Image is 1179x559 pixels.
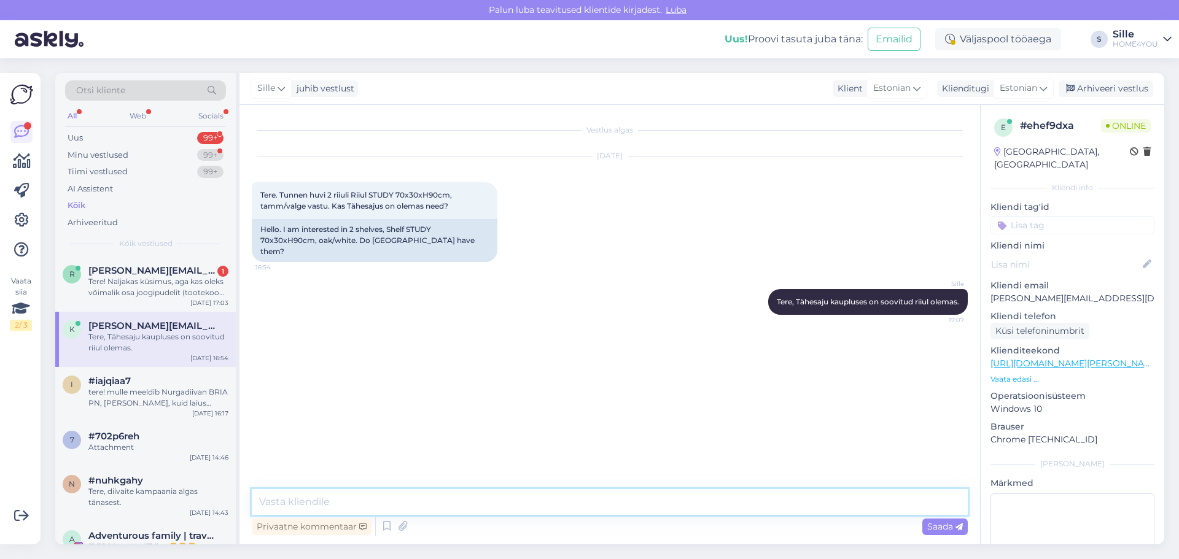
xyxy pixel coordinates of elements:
span: 7 [70,435,74,444]
span: Kõik vestlused [119,238,173,249]
div: Kõik [68,199,85,212]
span: A [69,534,75,544]
b: Uus! [725,33,748,45]
div: [PERSON_NAME] ilus 🤩🤩🤩 [88,541,228,552]
div: All [65,108,79,124]
div: Hello. I am interested in 2 shelves, Shelf STUDY 70x30xH90cm, oak/white. Do [GEOGRAPHIC_DATA] hav... [252,219,497,262]
span: #iajqiaa7 [88,376,131,387]
button: Emailid [868,28,920,51]
a: [URL][DOMAIN_NAME][PERSON_NAME] [990,358,1160,369]
p: Kliendi nimi [990,239,1154,252]
p: Windows 10 [990,403,1154,415]
div: [DATE] 16:54 [190,353,228,363]
span: Online [1101,119,1151,133]
div: [DATE] [252,150,968,161]
span: Sille [257,82,275,95]
p: Operatsioonisüsteem [990,390,1154,403]
div: [DATE] 17:03 [190,298,228,307]
span: e [1001,123,1006,132]
div: juhib vestlust [292,82,354,95]
p: Kliendi telefon [990,310,1154,323]
span: n [69,479,75,488]
span: 17:07 [918,315,964,325]
div: Tiimi vestlused [68,166,128,178]
div: Minu vestlused [68,149,128,161]
div: Sille [1113,29,1158,39]
div: 1 [217,266,228,277]
div: Web [127,108,149,124]
p: [PERSON_NAME][EMAIL_ADDRESS][DOMAIN_NAME] [990,292,1154,305]
p: Märkmed [990,477,1154,490]
div: Tere! Naljakas küsimus, aga kas oleks võimalik osa joogipudelit (tootekood DH80006) 65tk esimesel... [88,276,228,298]
span: Tere. Tunnen huvi 2 riiuli Riiul STUDY 70x30xH90cm, tamm/valge vastu. Kas Tähesajus on olemas need? [260,190,454,210]
div: Vestlus algas [252,125,968,136]
div: Klient [833,82,863,95]
div: Attachment [88,442,228,453]
p: Kliendi tag'id [990,201,1154,214]
p: Brauser [990,420,1154,433]
img: Askly Logo [10,83,33,106]
div: # ehef9dxa [1020,118,1101,133]
div: tere! mulle meeldib Nurgadiivan BRIA PN, [PERSON_NAME], kuid laius kahjuks ei sobi. kas on võimal... [88,387,228,409]
div: Väljaspool tööaega [935,28,1061,50]
span: Saada [927,521,963,532]
div: AI Assistent [68,183,113,195]
div: S [1091,31,1108,48]
span: kristel@avaron.com [88,320,216,331]
input: Lisa tag [990,216,1154,234]
span: robert_paal@icloud.com [88,265,216,276]
div: Arhiveeritud [68,217,118,229]
span: 16:54 [255,263,302,272]
div: Socials [196,108,226,124]
a: SilleHOME4YOU [1113,29,1172,49]
div: [DATE] 14:43 [190,508,228,517]
div: [DATE] 14:46 [190,453,228,462]
div: 99+ [197,149,224,161]
div: Küsi telefoninumbrit [990,323,1089,339]
div: 99+ [197,132,224,144]
span: k [69,325,75,334]
div: Privaatne kommentaar [252,519,372,535]
div: Klienditugi [937,82,989,95]
div: Uus [68,132,83,144]
span: Luba [662,4,690,15]
div: Arhiveeri vestlus [1059,80,1153,97]
div: Tere, diivaite kampaania algas tänasest. [88,486,228,508]
span: #nuhkgahy [88,475,143,486]
span: i [71,380,73,389]
div: Vaata siia [10,276,32,331]
div: Proovi tasuta juba täna: [725,32,863,47]
span: Otsi kliente [76,84,125,97]
span: Adventurous family | travel tips ✈️ [88,530,216,541]
div: Tere, Tähesaju kaupluses on soovitud riiul olemas. [88,331,228,353]
div: 99+ [197,166,224,178]
p: Klienditeekond [990,344,1154,357]
span: Tere, Tähesaju kaupluses on soovitud riiul olemas. [777,297,959,306]
div: Kliendi info [990,182,1154,193]
span: Estonian [1000,82,1037,95]
div: [GEOGRAPHIC_DATA], [GEOGRAPHIC_DATA] [994,145,1130,171]
p: Vaata edasi ... [990,374,1154,385]
span: r [69,269,75,279]
p: Chrome [TECHNICAL_ID] [990,433,1154,446]
div: HOME4YOU [1113,39,1158,49]
p: Kliendi email [990,279,1154,292]
div: [PERSON_NAME] [990,458,1154,469]
span: Estonian [873,82,911,95]
input: Lisa nimi [991,258,1140,271]
span: Sille [918,279,964,288]
div: [DATE] 16:17 [192,409,228,418]
div: 2 / 3 [10,320,32,331]
span: #702p6reh [88,431,139,442]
